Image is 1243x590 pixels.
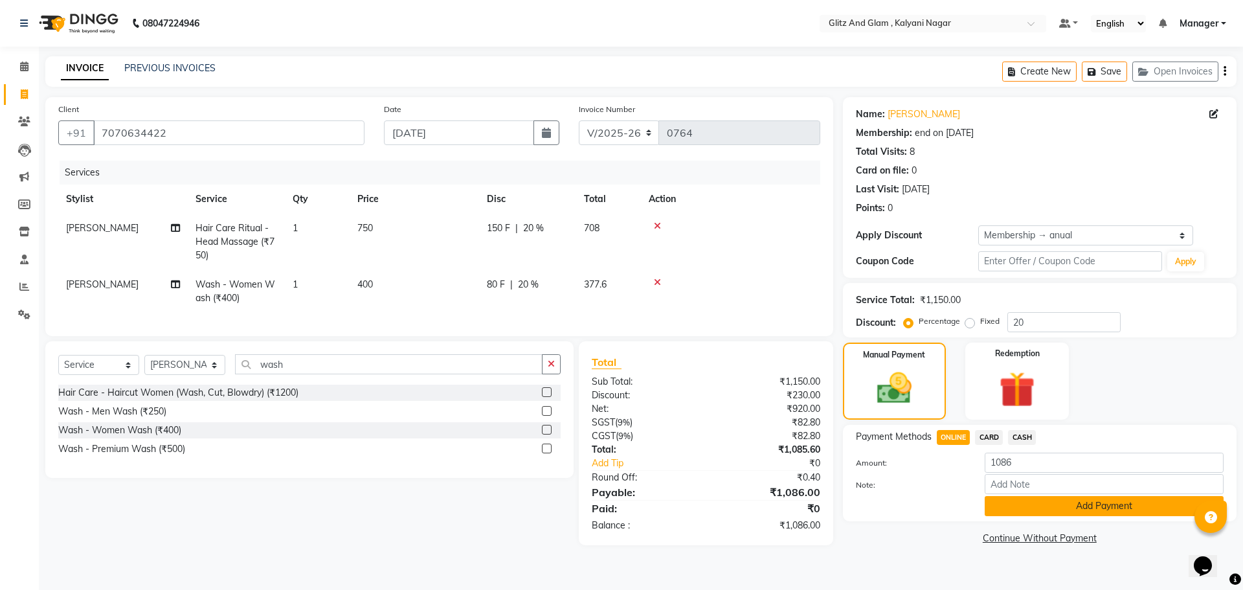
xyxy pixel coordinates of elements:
[293,222,298,234] span: 1
[188,185,285,214] th: Service
[988,367,1046,412] img: _gift.svg
[706,389,829,402] div: ₹230.00
[357,222,373,234] span: 750
[487,278,505,291] span: 80 F
[235,354,543,374] input: Search or Scan
[888,108,960,121] a: [PERSON_NAME]
[641,185,820,214] th: Action
[582,389,706,402] div: Discount:
[582,375,706,389] div: Sub Total:
[846,457,975,469] label: Amount:
[845,532,1234,545] a: Continue Without Payment
[919,315,960,327] label: Percentage
[293,278,298,290] span: 1
[582,402,706,416] div: Net:
[975,430,1003,445] span: CARD
[856,145,907,159] div: Total Visits:
[706,416,829,429] div: ₹82.80
[61,57,109,80] a: INVOICE
[846,479,975,491] label: Note:
[1167,252,1204,271] button: Apply
[58,424,181,437] div: Wash - Women Wash (₹400)
[576,185,641,214] th: Total
[66,222,139,234] span: [PERSON_NAME]
[618,431,631,441] span: 9%
[515,221,518,235] span: |
[579,104,635,115] label: Invoice Number
[584,278,607,290] span: 377.6
[706,471,829,484] div: ₹0.40
[1189,538,1230,577] iframe: chat widget
[856,316,896,330] div: Discount:
[510,278,513,291] span: |
[584,222,599,234] span: 708
[888,201,893,215] div: 0
[856,293,915,307] div: Service Total:
[866,369,923,408] img: _cash.svg
[124,62,216,74] a: PREVIOUS INVOICES
[706,501,829,516] div: ₹0
[706,429,829,443] div: ₹82.80
[58,104,79,115] label: Client
[1082,62,1127,82] button: Save
[706,375,829,389] div: ₹1,150.00
[58,386,298,400] div: Hair Care - Haircut Women (Wash, Cut, Blowdry) (₹1200)
[920,293,961,307] div: ₹1,150.00
[863,349,925,361] label: Manual Payment
[582,429,706,443] div: ( )
[33,5,122,41] img: logo
[582,443,706,457] div: Total:
[706,443,829,457] div: ₹1,085.60
[856,229,978,242] div: Apply Discount
[58,442,185,456] div: Wash - Premium Wash (₹500)
[980,315,1000,327] label: Fixed
[196,222,274,261] span: Hair Care Ritual - Head Massage (₹750)
[1132,62,1218,82] button: Open Invoices
[582,457,726,470] a: Add Tip
[856,126,912,140] div: Membership:
[479,185,576,214] th: Disc
[856,183,899,196] div: Last Visit:
[706,484,829,500] div: ₹1,086.00
[915,126,974,140] div: end on [DATE]
[856,255,978,268] div: Coupon Code
[937,430,970,445] span: ONLINE
[995,348,1040,359] label: Redemption
[582,416,706,429] div: ( )
[856,164,909,177] div: Card on file:
[518,278,539,291] span: 20 %
[910,145,915,159] div: 8
[978,251,1162,271] input: Enter Offer / Coupon Code
[912,164,917,177] div: 0
[985,496,1224,516] button: Add Payment
[93,120,364,145] input: Search by Name/Mobile/Email/Code
[487,221,510,235] span: 150 F
[592,430,616,442] span: CGST
[856,430,932,444] span: Payment Methods
[902,183,930,196] div: [DATE]
[985,474,1224,494] input: Add Note
[706,402,829,416] div: ₹920.00
[523,221,544,235] span: 20 %
[985,453,1224,473] input: Amount
[1008,430,1036,445] span: CASH
[592,356,621,369] span: Total
[58,405,166,418] div: Wash - Men Wash (₹250)
[1180,17,1218,30] span: Manager
[856,201,885,215] div: Points:
[58,185,188,214] th: Stylist
[706,519,829,532] div: ₹1,086.00
[582,519,706,532] div: Balance :
[582,484,706,500] div: Payable:
[66,278,139,290] span: [PERSON_NAME]
[726,457,829,470] div: ₹0
[582,471,706,484] div: Round Off:
[58,120,95,145] button: +91
[592,416,615,428] span: SGST
[384,104,401,115] label: Date
[1002,62,1077,82] button: Create New
[856,108,885,121] div: Name:
[285,185,350,214] th: Qty
[582,501,706,516] div: Paid:
[350,185,479,214] th: Price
